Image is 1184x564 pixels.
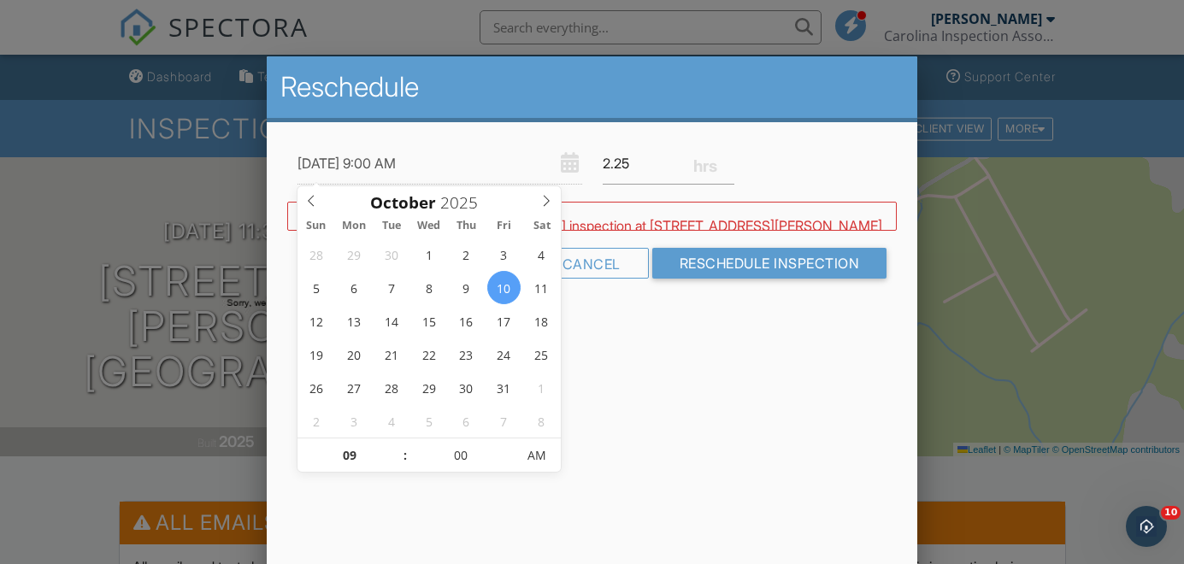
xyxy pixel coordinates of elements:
[403,438,408,473] span: :
[487,404,521,438] span: November 7, 2025
[525,238,558,271] span: October 4, 2025
[337,404,370,438] span: November 3, 2025
[412,371,445,404] span: October 29, 2025
[337,238,370,271] span: September 29, 2025
[287,202,898,231] div: WARNING: Conflicts with [PERSON_NAME] inspection at [STREET_ADDRESS][PERSON_NAME] on [DATE] 9:00 ...
[525,371,558,404] span: November 1, 2025
[299,238,333,271] span: September 28, 2025
[487,338,521,371] span: October 24, 2025
[297,220,335,232] span: Sun
[412,338,445,371] span: October 22, 2025
[408,438,513,473] input: Scroll to increment
[374,404,408,438] span: November 4, 2025
[486,220,523,232] span: Fri
[450,338,483,371] span: October 23, 2025
[1126,506,1167,547] iframe: Intercom live chat
[299,271,333,304] span: October 5, 2025
[374,338,408,371] span: October 21, 2025
[299,404,333,438] span: November 2, 2025
[450,404,483,438] span: November 6, 2025
[299,304,333,338] span: October 12, 2025
[337,371,370,404] span: October 27, 2025
[450,238,483,271] span: October 2, 2025
[280,70,904,104] h2: Reschedule
[337,338,370,371] span: October 20, 2025
[412,304,445,338] span: October 15, 2025
[513,438,560,473] span: Click to toggle
[487,238,521,271] span: October 3, 2025
[297,438,403,473] input: Scroll to increment
[299,338,333,371] span: October 19, 2025
[487,304,521,338] span: October 17, 2025
[335,220,373,232] span: Mon
[523,220,561,232] span: Sat
[436,191,492,214] input: Scroll to increment
[337,271,370,304] span: October 6, 2025
[487,371,521,404] span: October 31, 2025
[525,304,558,338] span: October 18, 2025
[370,195,436,211] span: Scroll to increment
[525,338,558,371] span: October 25, 2025
[1161,506,1181,520] span: 10
[337,304,370,338] span: October 13, 2025
[412,238,445,271] span: October 1, 2025
[410,220,448,232] span: Wed
[374,271,408,304] span: October 7, 2025
[374,371,408,404] span: October 28, 2025
[652,248,887,279] input: Reschedule Inspection
[373,220,410,232] span: Tue
[412,404,445,438] span: November 5, 2025
[299,371,333,404] span: October 26, 2025
[525,404,558,438] span: November 8, 2025
[374,238,408,271] span: September 30, 2025
[374,304,408,338] span: October 14, 2025
[450,304,483,338] span: October 16, 2025
[450,271,483,304] span: October 9, 2025
[487,271,521,304] span: October 10, 2025
[412,271,445,304] span: October 8, 2025
[450,371,483,404] span: October 30, 2025
[448,220,486,232] span: Thu
[534,248,649,279] div: Cancel
[525,271,558,304] span: October 11, 2025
